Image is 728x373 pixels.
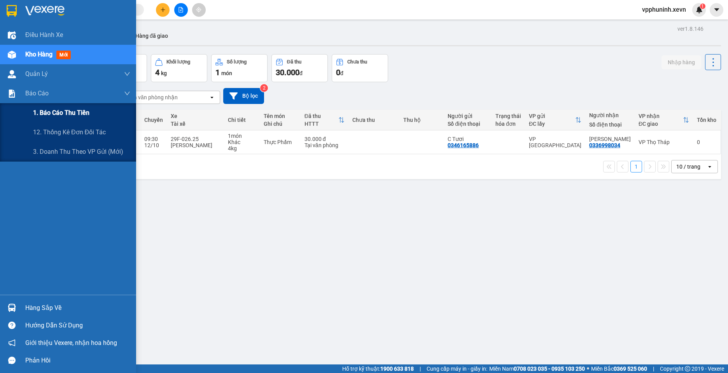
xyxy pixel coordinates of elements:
span: Báo cáo [25,88,49,98]
div: 12/10 [144,142,163,148]
span: Miền Bắc [591,364,647,373]
button: aim [192,3,206,17]
li: Hotline: 19001155 [73,29,325,39]
div: Tại văn phòng [304,142,345,148]
li: Số 10 ngõ 15 Ngọc Hồi, Q.[PERSON_NAME], [GEOGRAPHIC_DATA] [73,19,325,29]
div: Phản hồi [25,355,130,366]
button: caret-down [710,3,723,17]
span: file-add [178,7,184,12]
button: Khối lượng4kg [151,54,207,82]
span: 12. Thống kê đơn đối tác [33,127,106,137]
span: 3. Doanh Thu theo VP Gửi (mới) [33,147,123,157]
div: Chuyến [144,117,163,123]
div: [PERSON_NAME] [171,142,220,148]
div: Chi tiết [228,117,256,123]
span: 4 [155,68,159,77]
span: Quản Lý [25,69,48,79]
img: warehouse-icon [8,304,16,312]
span: plus [160,7,166,12]
th: Toggle SortBy [635,110,693,130]
span: mới [56,51,71,59]
strong: 1900 633 818 [380,366,414,372]
span: món [221,70,232,76]
strong: 0369 525 060 [614,366,647,372]
button: Số lượng1món [211,54,268,82]
span: Cung cấp máy in - giấy in: [427,364,487,373]
div: 09:30 [144,136,163,142]
div: 4 kg [228,145,256,151]
div: Hoàng Linh [589,136,631,142]
div: Hướng dẫn sử dụng [25,320,130,331]
button: Chưa thu0đ [332,54,388,82]
button: Bộ lọc [223,88,264,104]
img: logo.jpg [10,10,49,49]
div: Thu hộ [403,117,440,123]
div: ĐC giao [639,121,683,127]
div: Tài xế [171,121,220,127]
span: question-circle [8,322,16,329]
button: Đã thu30.000đ [271,54,328,82]
div: VP Thọ Tháp [639,139,689,145]
button: 1 [630,161,642,172]
sup: 2 [260,84,268,92]
div: 1 món [228,133,256,139]
img: warehouse-icon [8,51,16,59]
img: icon-new-feature [696,6,703,13]
svg: open [209,94,215,100]
span: notification [8,339,16,347]
div: Tên món [264,113,297,119]
span: đ [340,70,343,76]
span: 1 [701,4,704,9]
img: warehouse-icon [8,70,16,78]
th: Toggle SortBy [301,110,348,130]
div: Trạng thái [495,113,521,119]
div: Khác [228,139,256,145]
button: Hàng đã giao [129,26,174,45]
div: VP gửi [529,113,575,119]
div: HTTT [304,121,338,127]
span: vpphuninh.xevn [636,5,692,14]
span: Giới thiệu Vexere, nhận hoa hồng [25,338,117,348]
img: warehouse-icon [8,31,16,39]
div: Khối lượng [166,59,190,65]
div: VP [GEOGRAPHIC_DATA] [529,136,581,148]
div: Chưa thu [347,59,367,65]
span: message [8,357,16,364]
div: 0 [697,139,716,145]
img: solution-icon [8,90,16,98]
div: 10 / trang [676,163,700,171]
span: aim [196,7,201,12]
strong: 0708 023 035 - 0935 103 250 [514,366,585,372]
span: down [124,90,130,97]
div: Thực Phẩm [264,139,297,145]
div: Người gửi [448,113,488,119]
span: ⚪️ [587,367,589,370]
span: 1. Báo cáo thu tiền [33,108,89,118]
span: kg [161,70,167,76]
div: 0346165886 [448,142,479,148]
div: Người nhận [589,112,631,118]
div: hóa đơn [495,121,521,127]
b: GỬI : VP [GEOGRAPHIC_DATA] [10,56,116,83]
div: Số điện thoại [448,121,488,127]
span: 30.000 [276,68,299,77]
th: Toggle SortBy [525,110,585,130]
span: Kho hàng [25,51,52,58]
div: ĐC lấy [529,121,575,127]
sup: 1 [700,4,705,9]
div: Tồn kho [697,117,716,123]
div: 29F-026.25 [171,136,220,142]
span: đ [299,70,303,76]
div: Đã thu [304,113,338,119]
div: 0336998034 [589,142,620,148]
span: down [124,71,130,77]
div: Chọn văn phòng nhận [124,93,178,101]
button: file-add [174,3,188,17]
svg: open [707,164,713,170]
div: Số lượng [227,59,247,65]
span: | [653,364,654,373]
div: Hàng sắp về [25,302,130,314]
div: Chưa thu [352,117,396,123]
span: copyright [685,366,690,371]
span: 1 [215,68,220,77]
